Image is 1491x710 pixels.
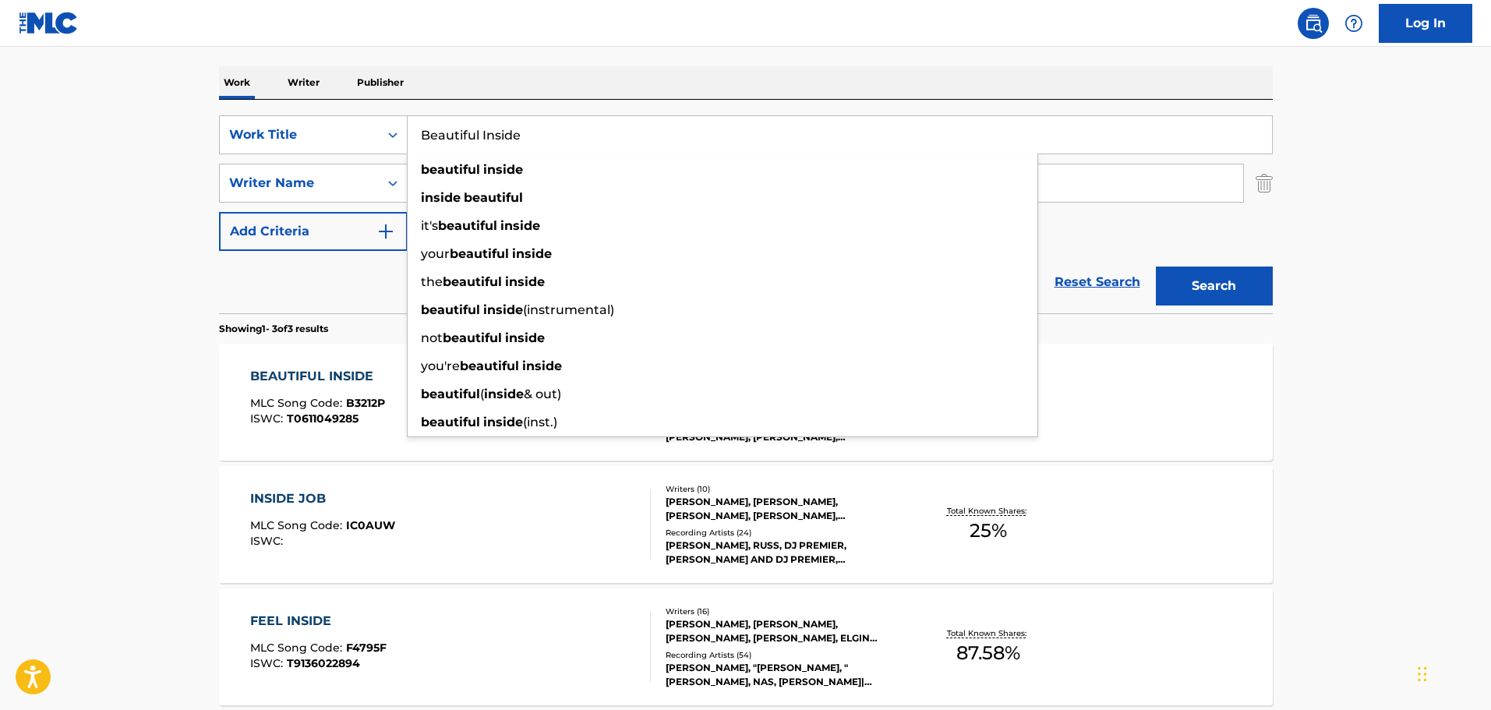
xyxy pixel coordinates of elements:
span: F4795F [346,641,387,655]
div: [PERSON_NAME], RUSS, DJ PREMIER, [PERSON_NAME] AND DJ PREMIER, [PERSON_NAME] AND DJ PREMIER, DJ P... [666,539,901,567]
div: FEEL INSIDE [250,612,387,631]
a: INSIDE JOBMLC Song Code:IC0AUWISWC:Writers (10)[PERSON_NAME], [PERSON_NAME], [PERSON_NAME], [PERS... [219,466,1273,583]
span: MLC Song Code : [250,641,346,655]
a: Log In [1379,4,1472,43]
div: Writers ( 10 ) [666,483,901,495]
span: MLC Song Code : [250,518,346,532]
p: Writer [283,66,324,99]
span: IC0AUW [346,518,395,532]
strong: beautiful [450,246,509,261]
span: 87.58 % [956,639,1020,667]
div: Writer Name [229,174,369,193]
span: 25 % [970,517,1007,545]
div: Drag [1418,651,1427,698]
img: 9d2ae6d4665cec9f34b9.svg [376,222,395,241]
div: [PERSON_NAME], [PERSON_NAME], [PERSON_NAME], [PERSON_NAME], ELGIN [PERSON_NAME], [PERSON_NAME], [... [666,617,901,645]
span: ( [480,387,484,401]
strong: inside [483,162,523,177]
p: Total Known Shares: [947,505,1030,517]
iframe: Chat Widget [1413,635,1491,710]
span: it's [421,218,438,233]
span: B3212P [346,396,385,410]
strong: beautiful [421,162,480,177]
strong: inside [483,302,523,317]
strong: inside [512,246,552,261]
div: Writers ( 16 ) [666,606,901,617]
div: [PERSON_NAME], "[PERSON_NAME], "[PERSON_NAME], NAS, [PERSON_NAME]|[PERSON_NAME] [666,661,901,689]
div: Help [1338,8,1369,39]
p: Total Known Shares: [947,627,1030,639]
a: Public Search [1298,8,1329,39]
button: Add Criteria [219,212,408,251]
strong: beautiful [460,359,519,373]
span: not [421,330,443,345]
strong: beautiful [443,274,502,289]
a: FEEL INSIDEMLC Song Code:F4795FISWC:T9136022894Writers (16)[PERSON_NAME], [PERSON_NAME], [PERSON_... [219,588,1273,705]
div: Recording Artists ( 24 ) [666,527,901,539]
span: you're [421,359,460,373]
span: your [421,246,450,261]
div: BEAUTIFUL INSIDE [250,367,385,386]
span: ISWC : [250,412,287,426]
span: ISWC : [250,534,287,548]
strong: beautiful [464,190,523,205]
div: Work Title [229,125,369,144]
img: help [1344,14,1363,33]
div: INSIDE JOB [250,489,395,508]
strong: beautiful [443,330,502,345]
strong: inside [483,415,523,429]
p: Work [219,66,255,99]
span: (inst.) [523,415,557,429]
strong: beautiful [421,415,480,429]
span: T9136022894 [287,656,360,670]
div: [PERSON_NAME], [PERSON_NAME], [PERSON_NAME], [PERSON_NAME], [PERSON_NAME], [PERSON_NAME], [PERSON... [666,495,901,523]
span: (instrumental) [523,302,614,317]
img: Delete Criterion [1256,164,1273,203]
strong: beautiful [421,387,480,401]
div: Recording Artists ( 54 ) [666,649,901,661]
a: BEAUTIFUL INSIDEMLC Song Code:B3212PISWC:T0611049285Writers (11)[PERSON_NAME], [PERSON_NAME], [PE... [219,344,1273,461]
a: Reset Search [1047,265,1148,299]
span: the [421,274,443,289]
img: search [1304,14,1323,33]
span: T0611049285 [287,412,359,426]
form: Search Form [219,115,1273,313]
strong: inside [505,274,545,289]
span: & out) [524,387,561,401]
strong: inside [522,359,562,373]
strong: inside [484,387,524,401]
span: ISWC : [250,656,287,670]
strong: inside [421,190,461,205]
img: MLC Logo [19,12,79,34]
p: Publisher [352,66,408,99]
button: Search [1156,267,1273,306]
p: Showing 1 - 3 of 3 results [219,322,328,336]
strong: beautiful [421,302,480,317]
strong: beautiful [438,218,497,233]
strong: inside [505,330,545,345]
span: MLC Song Code : [250,396,346,410]
strong: inside [500,218,540,233]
